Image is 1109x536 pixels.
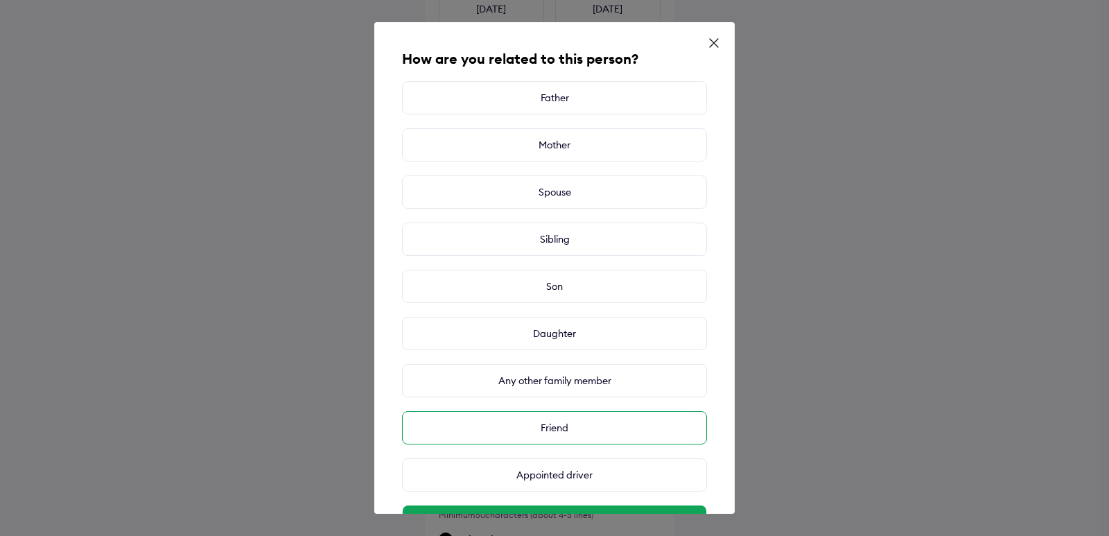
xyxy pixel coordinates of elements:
[402,458,707,492] div: Appointed driver
[402,81,707,114] div: Father
[402,411,707,444] div: Friend
[402,317,707,350] div: Daughter
[402,175,707,209] div: Spouse
[402,364,707,397] div: Any other family member
[402,50,707,67] h5: How are you related to this person?
[402,270,707,303] div: Son
[402,128,707,162] div: Mother
[402,223,707,256] div: Sibling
